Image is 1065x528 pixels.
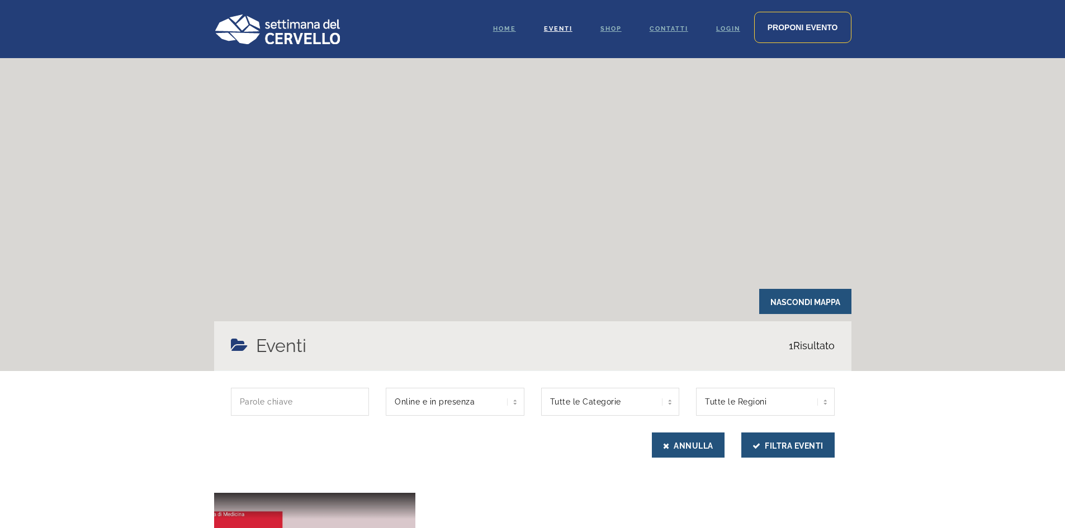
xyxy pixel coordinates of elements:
[214,14,340,44] img: Logo
[754,12,851,43] a: Proponi evento
[652,432,725,458] button: Annulla
[231,388,370,416] input: Parole chiave
[789,332,835,359] span: Risultato
[768,23,838,32] span: Proponi evento
[789,340,793,351] span: 1
[716,25,740,32] span: Login
[759,289,851,314] span: Nascondi Mappa
[741,432,835,458] button: Filtra Eventi
[256,332,306,359] h4: Eventi
[600,25,622,32] span: Shop
[650,25,688,32] span: Contatti
[493,25,516,32] span: Home
[544,25,572,32] span: Eventi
